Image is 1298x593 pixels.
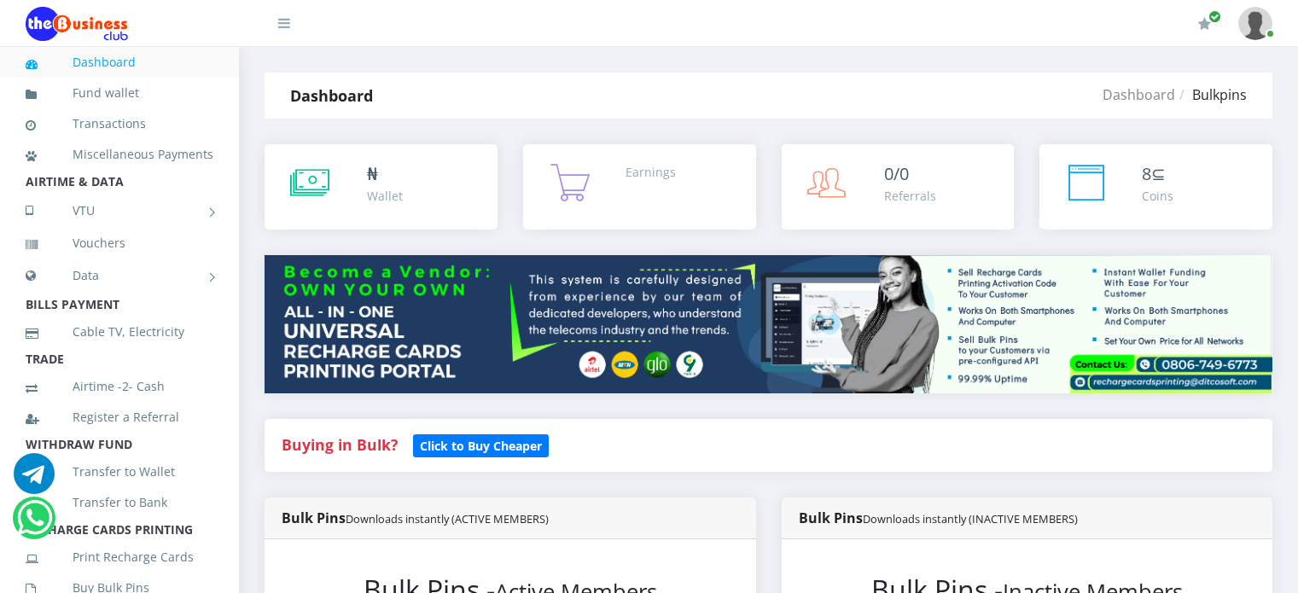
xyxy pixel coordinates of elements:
a: Miscellaneous Payments [26,135,213,174]
img: Logo [26,7,128,41]
span: Renew/Upgrade Subscription [1208,10,1221,23]
a: Dashboard [1103,85,1175,104]
a: Vouchers [26,224,213,263]
a: Fund wallet [26,73,213,113]
a: Click to Buy Cheaper [413,434,549,455]
span: 8 [1142,162,1151,185]
a: Transactions [26,104,213,143]
div: Wallet [367,187,403,205]
a: Cable TV, Electricity [26,312,213,352]
a: Chat for support [14,466,55,494]
i: Renew/Upgrade Subscription [1198,17,1211,31]
li: Bulkpins [1175,84,1247,105]
small: Downloads instantly (ACTIVE MEMBERS) [346,511,549,526]
div: Referrals [884,187,936,205]
strong: Bulk Pins [799,509,1078,527]
span: 0/0 [884,162,909,185]
a: Airtime -2- Cash [26,367,213,406]
b: Click to Buy Cheaper [420,438,542,454]
a: Register a Referral [26,398,213,437]
a: ₦ Wallet [265,144,498,230]
strong: Buying in Bulk? [282,434,398,455]
img: multitenant_rcp.png [265,255,1272,393]
a: Print Recharge Cards [26,538,213,577]
div: Coins [1142,187,1173,205]
a: VTU [26,189,213,232]
a: Transfer to Wallet [26,452,213,491]
div: ⊆ [1142,161,1173,187]
a: Transfer to Bank [26,483,213,522]
a: Earnings [523,144,756,230]
strong: Bulk Pins [282,509,549,527]
small: Downloads instantly (INACTIVE MEMBERS) [863,511,1078,526]
a: Chat for support [17,510,52,538]
a: 0/0 Referrals [782,144,1015,230]
strong: Dashboard [290,85,373,106]
a: Dashboard [26,43,213,82]
div: Earnings [626,163,676,181]
a: Data [26,254,213,297]
div: ₦ [367,161,403,187]
img: User [1238,7,1272,40]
